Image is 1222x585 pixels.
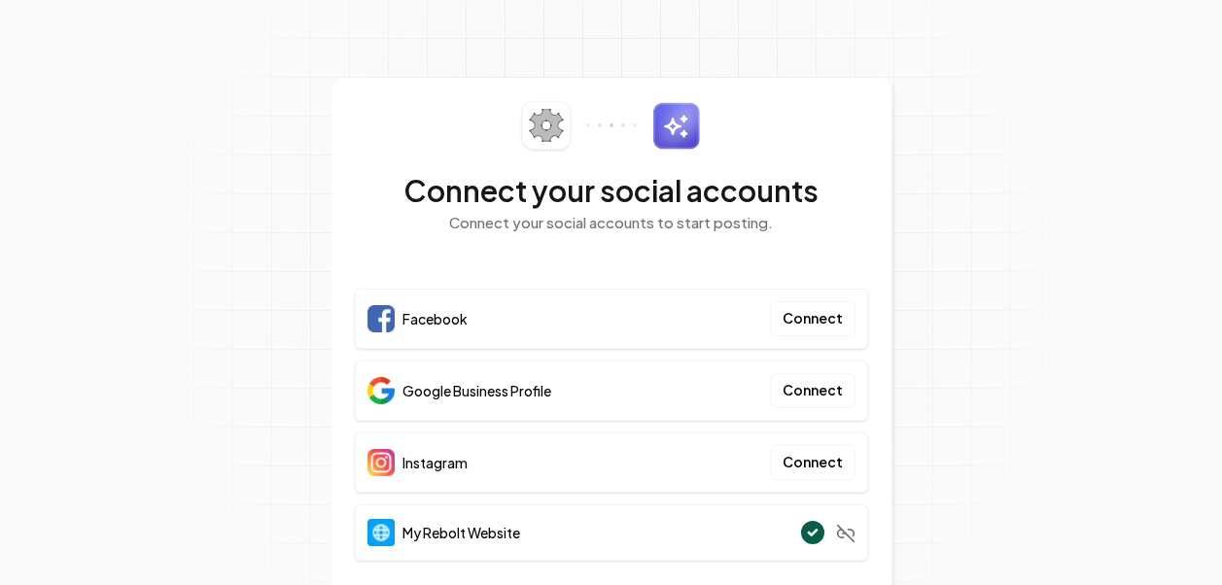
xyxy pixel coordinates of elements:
[367,449,395,476] img: Instagram
[402,523,520,542] span: My Rebolt Website
[367,377,395,404] img: Google
[355,173,868,208] h2: Connect your social accounts
[586,123,637,127] img: connector-dots.svg
[367,305,395,332] img: Facebook
[770,445,855,480] button: Connect
[367,519,395,546] img: Website
[770,301,855,336] button: Connect
[355,212,868,234] p: Connect your social accounts to start posting.
[652,102,700,150] img: sparkles.svg
[402,309,468,328] span: Facebook
[402,453,468,472] span: Instagram
[402,381,551,400] span: Google Business Profile
[770,373,855,408] button: Connect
